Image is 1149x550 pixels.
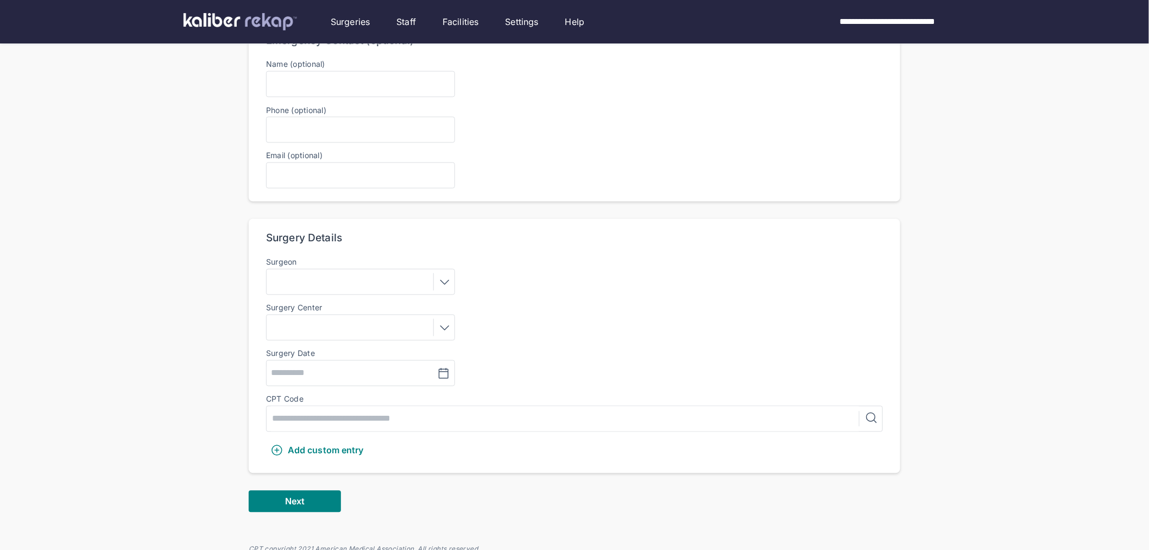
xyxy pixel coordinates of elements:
label: Name (optional) [266,59,325,68]
button: Next [249,491,341,512]
label: Phone (optional) [266,106,883,115]
label: Surgeon [266,258,455,267]
a: Facilities [443,15,479,28]
div: Add custom entry [270,444,364,457]
a: Settings [506,15,539,28]
div: CPT Code [266,395,883,404]
label: Surgery Center [266,304,455,312]
a: Staff [396,15,416,28]
span: Next [285,496,305,507]
a: Help [565,15,585,28]
input: MM/DD/YYYY [271,367,354,380]
div: Surgery Details [266,232,342,245]
a: Surgeries [331,15,370,28]
label: Email (optional) [266,151,323,160]
div: Surgery Date [266,349,315,358]
img: kaliber labs logo [184,13,297,30]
